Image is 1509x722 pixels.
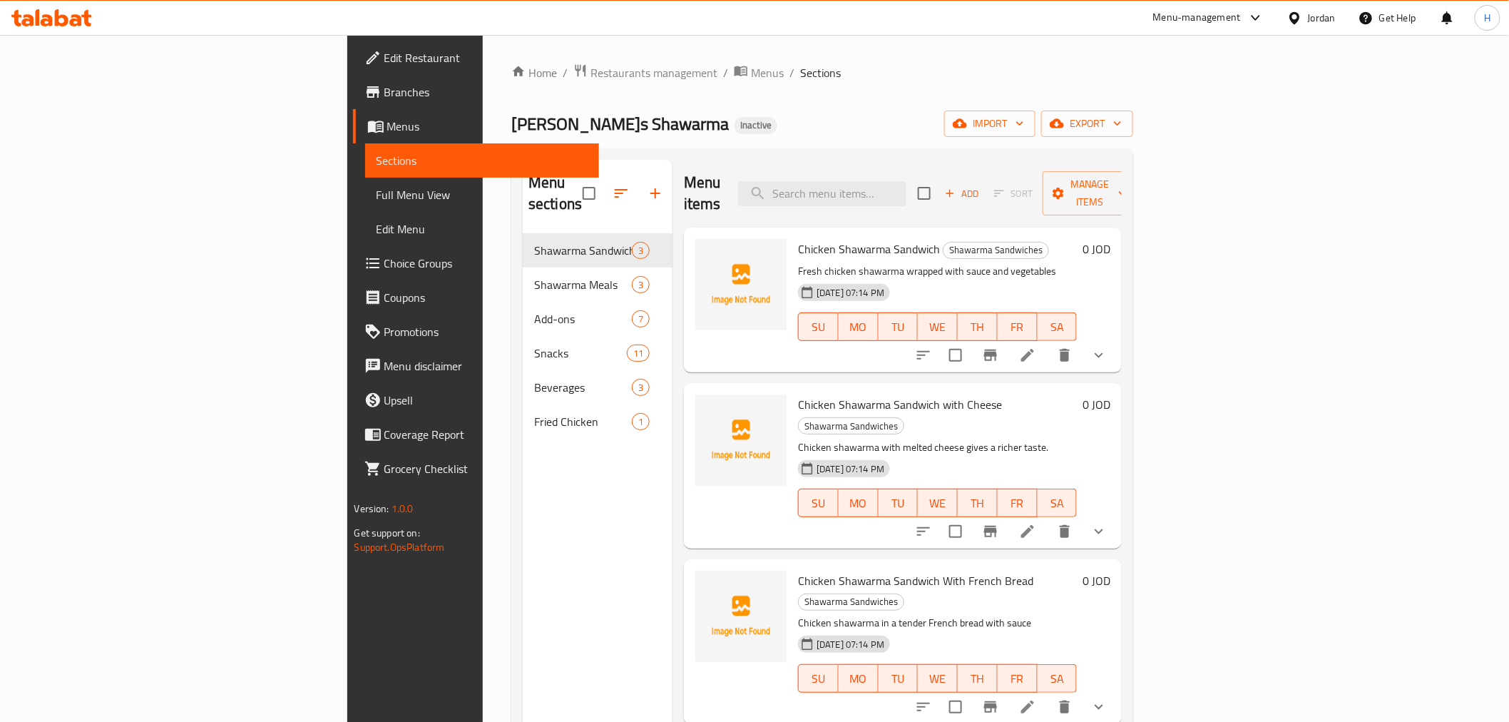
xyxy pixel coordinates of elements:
[1003,668,1032,689] span: FR
[811,638,890,651] span: [DATE] 07:14 PM
[918,489,958,517] button: WE
[387,118,588,135] span: Menus
[1043,317,1072,337] span: SA
[906,338,941,372] button: sort-choices
[943,242,1049,259] div: Shawarma Sandwiches
[354,499,389,518] span: Version:
[534,276,632,293] div: Shawarma Meals
[1038,312,1078,341] button: SA
[1090,347,1108,364] svg: Show Choices
[384,49,588,66] span: Edit Restaurant
[384,289,588,306] span: Coupons
[751,64,784,81] span: Menus
[963,668,992,689] span: TH
[633,415,649,429] span: 1
[811,462,890,476] span: [DATE] 07:14 PM
[384,426,588,443] span: Coverage Report
[799,418,904,434] span: Shawarma Sandwiches
[924,493,952,514] span: WE
[523,302,672,336] div: Add-ons7
[377,186,588,203] span: Full Menu View
[879,312,919,341] button: TU
[353,246,599,280] a: Choice Groups
[377,152,588,169] span: Sections
[924,668,952,689] span: WE
[1043,171,1138,215] button: Manage items
[924,317,952,337] span: WE
[1003,493,1032,514] span: FR
[998,664,1038,693] button: FR
[695,395,787,486] img: Chicken Shawarma Sandwich with Cheese
[534,242,632,259] span: Shawarma Sandwiches
[354,524,420,542] span: Get support on:
[798,594,904,611] div: Shawarma Sandwiches
[723,64,728,81] li: /
[1043,668,1072,689] span: SA
[811,286,890,300] span: [DATE] 07:14 PM
[909,178,939,208] span: Select section
[798,664,839,693] button: SU
[534,413,632,430] span: Fried Chicken
[798,417,904,434] div: Shawarma Sandwiches
[523,405,672,439] div: Fried Chicken1
[353,383,599,417] a: Upsell
[1083,571,1110,591] h6: 0 JOD
[1038,489,1078,517] button: SA
[353,349,599,383] a: Menu disclaimer
[798,238,940,260] span: Chicken Shawarma Sandwich
[1083,395,1110,415] h6: 0 JOD
[523,233,672,268] div: Shawarma Sandwiches3
[1019,523,1036,540] a: Edit menu item
[798,614,1077,632] p: Chicken shawarma in a tender French bread with sauce
[574,178,604,208] span: Select all sections
[958,664,998,693] button: TH
[879,489,919,517] button: TU
[633,381,649,395] span: 3
[353,452,599,486] a: Grocery Checklist
[798,394,1002,415] span: Chicken Shawarma Sandwich with Cheese
[633,278,649,292] span: 3
[534,310,632,327] div: Add-ons
[1308,10,1336,26] div: Jordan
[844,493,873,514] span: MO
[695,571,787,662] img: Chicken Shawarma Sandwich With French Bread
[1054,176,1127,211] span: Manage items
[523,370,672,405] div: Beverages3
[633,312,649,326] span: 7
[958,312,998,341] button: TH
[973,338,1008,372] button: Branch-specific-item
[941,340,971,370] span: Select to update
[353,75,599,109] a: Branches
[798,263,1077,280] p: Fresh chicken shawarma wrapped with sauce and vegetables
[384,83,588,101] span: Branches
[941,692,971,722] span: Select to update
[789,64,794,81] li: /
[804,668,833,689] span: SU
[1041,111,1133,137] button: export
[943,185,981,202] span: Add
[384,392,588,409] span: Upsell
[632,310,650,327] div: items
[1053,115,1122,133] span: export
[804,493,833,514] span: SU
[627,345,650,362] div: items
[798,489,839,517] button: SU
[963,317,992,337] span: TH
[365,143,599,178] a: Sections
[590,64,717,81] span: Restaurants management
[939,183,985,205] button: Add
[963,493,992,514] span: TH
[534,379,632,396] div: Beverages
[884,668,913,689] span: TU
[918,312,958,341] button: WE
[944,111,1035,137] button: import
[628,347,649,360] span: 11
[844,668,873,689] span: MO
[799,594,904,610] span: Shawarma Sandwiches
[633,244,649,258] span: 3
[638,176,672,210] button: Add section
[738,181,906,206] input: search
[998,489,1038,517] button: FR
